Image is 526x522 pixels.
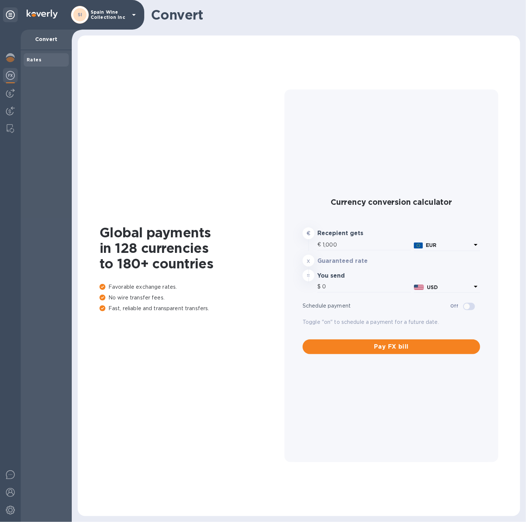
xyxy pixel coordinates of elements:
div: = [303,270,314,281]
div: $ [317,281,322,292]
div: Unpin categories [3,7,18,22]
b: USD [427,284,438,290]
button: Pay FX bill [303,339,480,354]
p: Fast, reliable and transparent transfers. [100,305,284,312]
p: Schedule payment [303,302,450,310]
div: x [303,255,314,267]
b: Rates [27,57,41,62]
span: Pay FX bill [308,342,474,351]
input: Amount [322,281,411,292]
b: EUR [426,242,436,248]
img: Foreign exchange [6,71,15,80]
p: Favorable exchange rates. [100,283,284,291]
div: € [317,239,323,250]
b: SI [78,12,82,17]
h2: Currency conversion calculator [303,197,480,207]
h3: You send [317,272,390,279]
p: Spain Wine Collection Inc [91,10,128,20]
img: Logo [27,10,58,18]
p: Toggle "on" to schedule a payment for a future date. [303,318,480,326]
p: Convert [27,35,66,43]
strong: € [307,230,310,236]
img: USD [414,285,424,290]
input: Amount [323,239,411,250]
b: Off [450,303,459,309]
h1: Global payments in 128 currencies to 180+ countries [100,225,284,271]
h1: Convert [151,7,514,23]
h3: Guaranteed rate [317,258,390,265]
h3: Recepient gets [317,230,390,237]
p: No wire transfer fees. [100,294,284,302]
